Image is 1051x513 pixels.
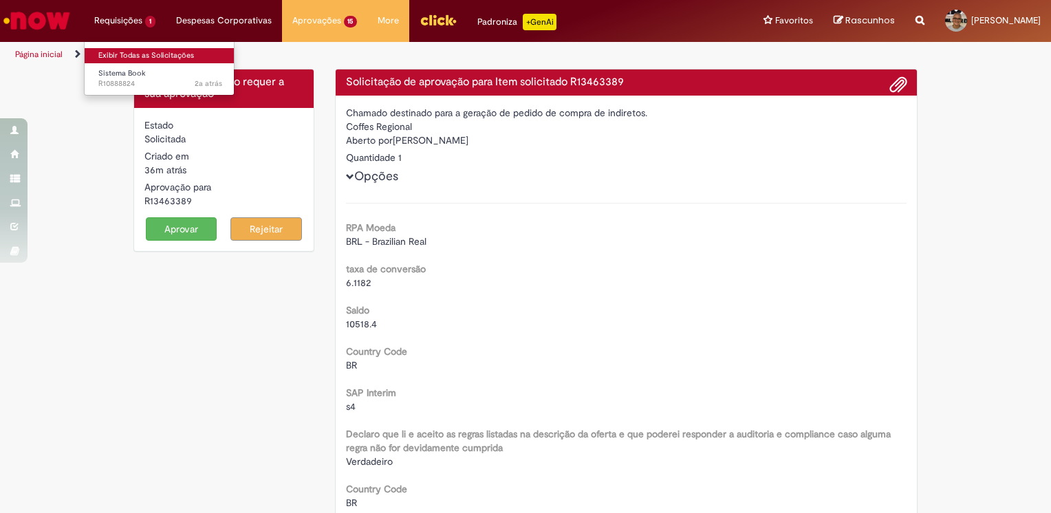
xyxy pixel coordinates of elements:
div: Solicitada [144,132,303,146]
div: Coffes Regional [346,120,907,133]
img: click_logo_yellow_360x200.png [420,10,457,30]
span: Sistema Book [98,68,146,78]
label: Aberto por [346,133,393,147]
div: Chamado destinado para a geração de pedido de compra de indiretos. [346,106,907,120]
img: ServiceNow [1,7,72,34]
time: 29/08/2025 16:19:27 [144,164,186,176]
time: 22/12/2023 08:03:19 [195,78,222,89]
span: [PERSON_NAME] [971,14,1041,26]
a: Rascunhos [834,14,895,28]
h4: Este Item solicitado requer a sua aprovação [144,76,303,100]
b: Declaro que li e aceito as regras listadas na descrição da oferta e que poderei responder a audit... [346,428,891,454]
b: Saldo [346,304,369,316]
div: R13463389 [144,194,303,208]
b: Country Code [346,483,407,495]
span: 1 [145,16,155,28]
span: BR [346,359,357,371]
span: 2a atrás [195,78,222,89]
ul: Requisições [84,41,235,96]
a: Página inicial [15,49,63,60]
b: Country Code [346,345,407,358]
p: +GenAi [523,14,556,30]
span: R10888824 [98,78,222,89]
span: BR [346,496,357,509]
label: Aprovação para [144,180,211,194]
label: Criado em [144,149,189,163]
span: BRL - Brazilian Real [346,235,426,248]
div: Padroniza [477,14,556,30]
span: Verdadeiro [346,455,393,468]
a: Aberto R10888824 : Sistema Book [85,66,236,91]
h4: Solicitação de aprovação para Item solicitado R13463389 [346,76,907,89]
b: SAP Interim [346,386,396,399]
span: 15 [344,16,358,28]
span: s4 [346,400,356,413]
span: Despesas Corporativas [176,14,272,28]
button: Aprovar [146,217,217,241]
div: Quantidade 1 [346,151,907,164]
span: Rascunhos [845,14,895,27]
a: Exibir Todas as Solicitações [85,48,236,63]
b: RPA Moeda [346,221,396,234]
span: 10518.4 [346,318,377,330]
span: Requisições [94,14,142,28]
b: taxa de conversão [346,263,426,275]
span: Favoritos [775,14,813,28]
span: 36m atrás [144,164,186,176]
div: 29/08/2025 16:19:27 [144,163,303,177]
span: Aprovações [292,14,341,28]
span: More [378,14,399,28]
div: [PERSON_NAME] [346,133,907,151]
ul: Trilhas de página [10,42,691,67]
button: Rejeitar [230,217,302,241]
span: 6.1182 [346,276,371,289]
label: Estado [144,118,173,132]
